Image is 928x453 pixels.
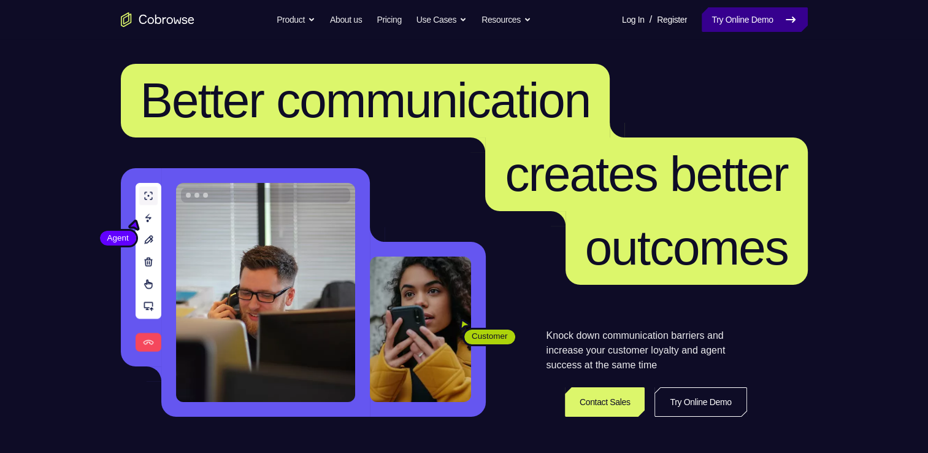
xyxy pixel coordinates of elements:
[416,7,467,32] button: Use Cases
[702,7,807,32] a: Try Online Demo
[650,12,652,27] span: /
[585,220,788,275] span: outcomes
[565,387,645,417] a: Contact Sales
[370,257,471,402] img: A customer holding their phone
[505,147,788,201] span: creates better
[330,7,362,32] a: About us
[622,7,645,32] a: Log In
[121,12,194,27] a: Go to the home page
[546,328,747,373] p: Knock down communication barriers and increase your customer loyalty and agent success at the sam...
[657,7,687,32] a: Register
[654,387,746,417] a: Try Online Demo
[140,73,591,128] span: Better communication
[176,183,355,402] img: A customer support agent talking on the phone
[481,7,531,32] button: Resources
[377,7,401,32] a: Pricing
[277,7,315,32] button: Product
